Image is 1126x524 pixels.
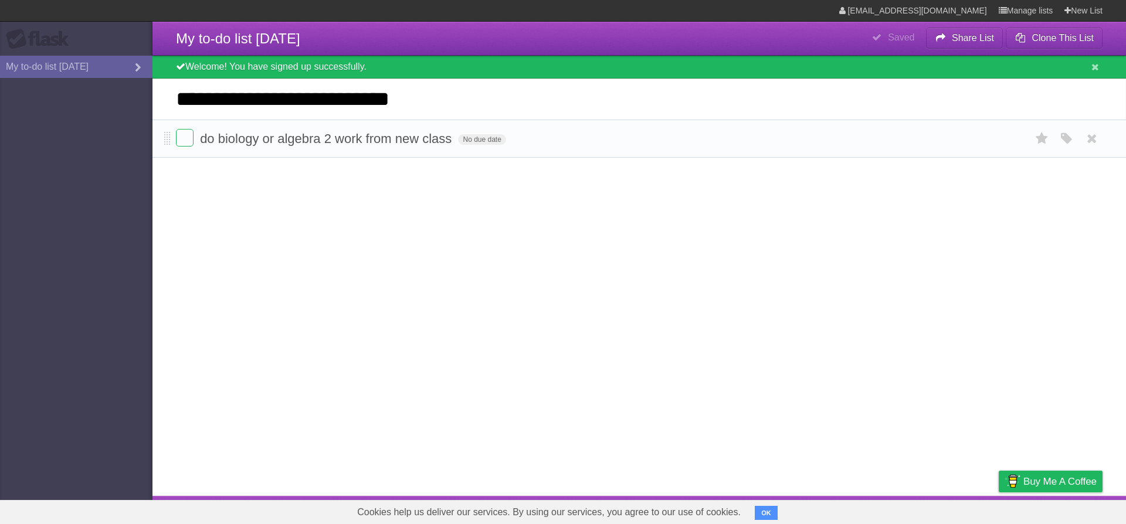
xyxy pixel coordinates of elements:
button: Share List [926,28,1003,49]
label: Star task [1031,129,1053,148]
a: About [843,499,867,521]
a: Terms [944,499,969,521]
a: Developers [881,499,929,521]
b: Clone This List [1032,33,1094,43]
a: Privacy [983,499,1014,521]
div: Flask [6,29,76,50]
button: OK [755,506,778,520]
span: No due date [458,134,506,145]
img: Buy me a coffee [1005,471,1020,491]
a: Suggest a feature [1029,499,1103,521]
a: Buy me a coffee [999,471,1103,492]
span: do biology or algebra 2 work from new class [200,131,455,146]
span: Buy me a coffee [1023,471,1097,492]
div: Welcome! You have signed up successfully. [152,56,1126,79]
span: My to-do list [DATE] [176,30,300,46]
b: Share List [952,33,994,43]
button: Clone This List [1006,28,1103,49]
span: Cookies help us deliver our services. By using our services, you agree to our use of cookies. [345,501,752,524]
label: Done [176,129,194,147]
b: Saved [888,32,914,42]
